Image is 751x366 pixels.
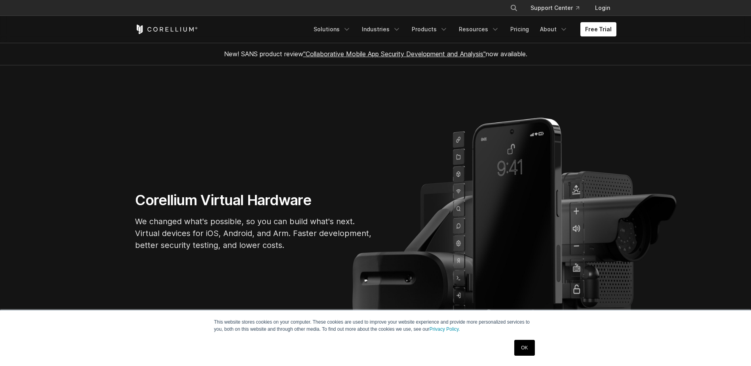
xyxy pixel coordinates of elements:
[507,1,521,15] button: Search
[135,215,373,251] p: We changed what's possible, so you can build what's next. Virtual devices for iOS, Android, and A...
[309,22,356,36] a: Solutions
[589,1,616,15] a: Login
[135,191,373,209] h1: Corellium Virtual Hardware
[580,22,616,36] a: Free Trial
[214,318,537,333] p: This website stores cookies on your computer. These cookies are used to improve your website expe...
[309,22,616,36] div: Navigation Menu
[514,340,534,356] a: OK
[535,22,572,36] a: About
[407,22,453,36] a: Products
[135,25,198,34] a: Corellium Home
[357,22,405,36] a: Industries
[303,50,486,58] a: "Collaborative Mobile App Security Development and Analysis"
[506,22,534,36] a: Pricing
[500,1,616,15] div: Navigation Menu
[430,326,460,332] a: Privacy Policy.
[224,50,527,58] span: New! SANS product review now available.
[524,1,586,15] a: Support Center
[454,22,504,36] a: Resources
